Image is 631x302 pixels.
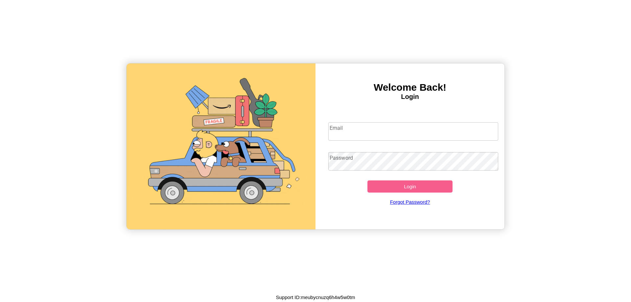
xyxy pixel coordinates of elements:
[315,82,504,93] h3: Welcome Back!
[315,93,504,101] h4: Login
[127,63,315,229] img: gif
[325,193,495,211] a: Forgot Password?
[276,293,355,302] p: Support ID: meubycnuzq6h4w5w0tm
[367,180,453,193] button: Login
